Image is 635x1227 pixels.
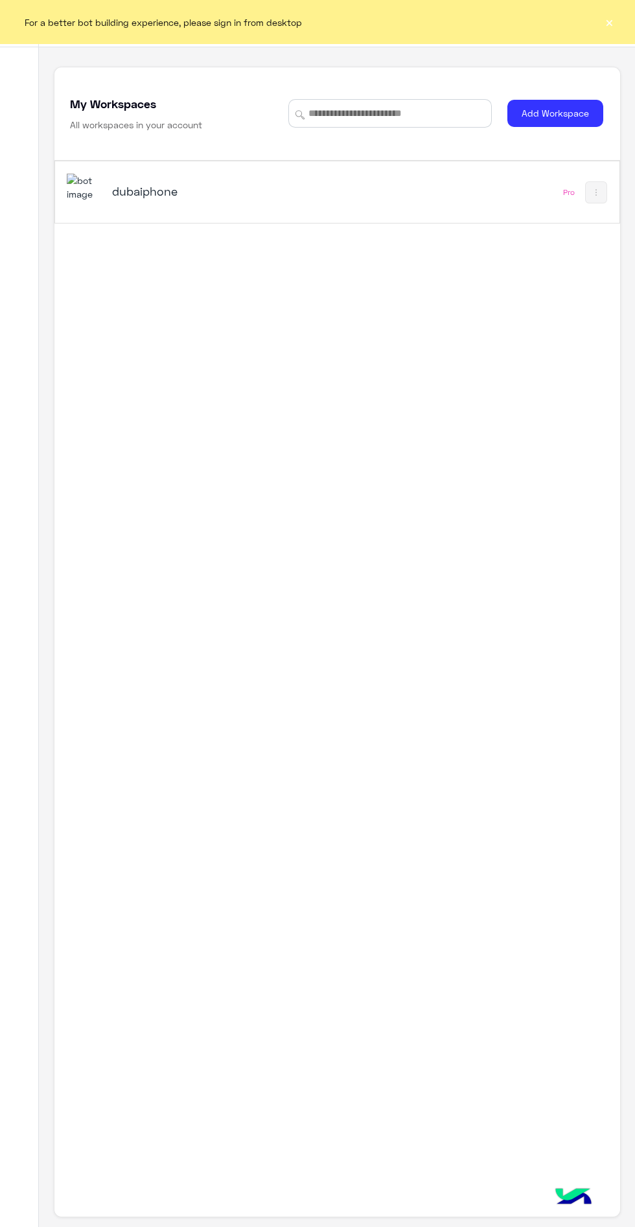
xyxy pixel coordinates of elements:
h5: My Workspaces [70,96,156,111]
button: × [603,16,616,29]
span: For a better bot building experience, please sign in from desktop [25,16,302,29]
h6: All workspaces in your account [70,119,202,132]
div: Pro [563,187,575,198]
h5: dubaiphone [112,183,306,199]
img: hulul-logo.png [551,1175,596,1221]
img: 1403182699927242 [67,174,102,201]
button: Add Workspace [507,100,603,127]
